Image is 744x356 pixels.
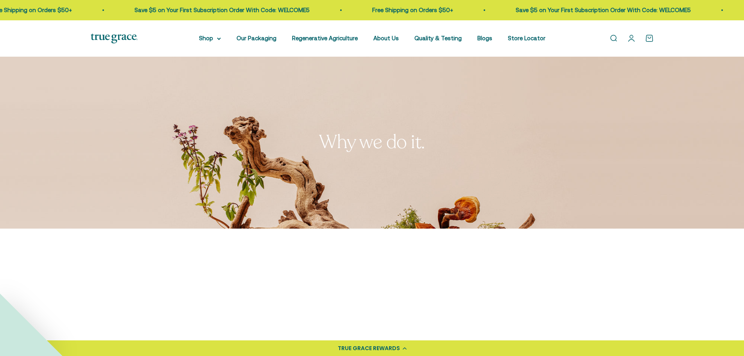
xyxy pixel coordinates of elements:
a: Our Packaging [237,35,276,41]
a: Quality & Testing [414,35,462,41]
split-lines: Why we do it. [319,129,425,155]
div: TRUE GRACE REWARDS [338,344,400,352]
p: Save $5 on Your First Subscription Order With Code: WELCOME5 [134,5,310,15]
a: Regenerative Agriculture [292,35,358,41]
a: Free Shipping on Orders $50+ [372,7,453,13]
a: Store Locator [508,35,545,41]
summary: Shop [199,34,221,43]
a: Blogs [477,35,492,41]
a: About Us [373,35,399,41]
p: Save $5 on Your First Subscription Order With Code: WELCOME5 [516,5,691,15]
